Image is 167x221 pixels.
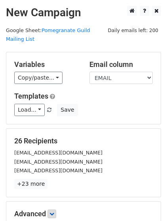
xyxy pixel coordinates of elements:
[89,60,153,69] h5: Email column
[14,179,47,189] a: +23 more
[6,27,90,42] a: Pomegranate Guild Mailing List
[14,72,63,84] a: Copy/paste...
[14,92,48,100] a: Templates
[14,168,102,173] small: [EMAIL_ADDRESS][DOMAIN_NAME]
[14,210,153,218] h5: Advanced
[105,27,161,33] a: Daily emails left: 200
[14,150,102,156] small: [EMAIL_ADDRESS][DOMAIN_NAME]
[57,104,78,116] button: Save
[14,60,78,69] h5: Variables
[6,27,90,42] small: Google Sheet:
[14,104,45,116] a: Load...
[6,6,161,19] h2: New Campaign
[14,159,102,165] small: [EMAIL_ADDRESS][DOMAIN_NAME]
[127,183,167,221] iframe: Chat Widget
[14,137,153,145] h5: 26 Recipients
[105,26,161,35] span: Daily emails left: 200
